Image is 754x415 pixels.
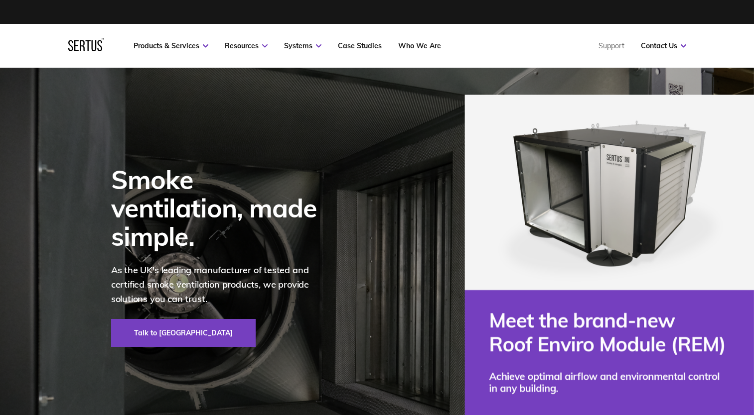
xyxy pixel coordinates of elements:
a: Resources [225,41,268,50]
p: As the UK's leading manufacturer of tested and certified smoke ventilation products, we provide s... [111,263,330,306]
a: Who We Are [398,41,441,50]
a: Systems [284,41,321,50]
a: Talk to [GEOGRAPHIC_DATA] [111,319,256,347]
div: Smoke ventilation, made simple. [111,165,330,251]
a: Contact Us [641,41,686,50]
a: Products & Services [134,41,208,50]
a: Support [599,41,624,50]
a: Case Studies [338,41,382,50]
